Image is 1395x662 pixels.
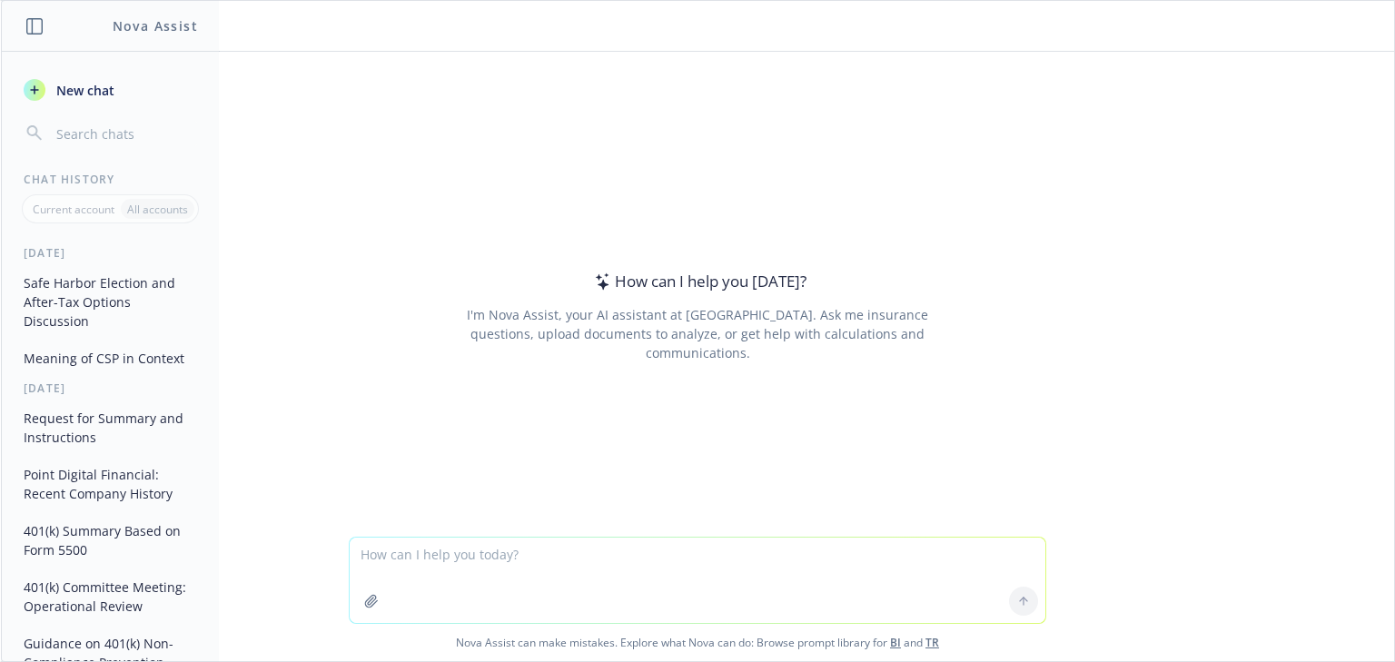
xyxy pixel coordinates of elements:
[2,172,219,187] div: Chat History
[53,81,114,100] span: New chat
[589,270,806,293] div: How can I help you [DATE]?
[441,305,953,362] div: I'm Nova Assist, your AI assistant at [GEOGRAPHIC_DATA]. Ask me insurance questions, upload docum...
[16,516,204,565] button: 401(k) Summary Based on Form 5500
[16,403,204,452] button: Request for Summary and Instructions
[16,74,204,106] button: New chat
[53,121,197,146] input: Search chats
[16,572,204,621] button: 401(k) Committee Meeting: Operational Review
[16,343,204,373] button: Meaning of CSP in Context
[2,245,219,261] div: [DATE]
[33,202,114,217] p: Current account
[8,624,1387,661] span: Nova Assist can make mistakes. Explore what Nova can do: Browse prompt library for and
[925,635,939,650] a: TR
[113,16,198,35] h1: Nova Assist
[890,635,901,650] a: BI
[16,268,204,336] button: Safe Harbor Election and After-Tax Options Discussion
[127,202,188,217] p: All accounts
[16,459,204,509] button: Point Digital Financial: Recent Company History
[2,380,219,396] div: [DATE]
